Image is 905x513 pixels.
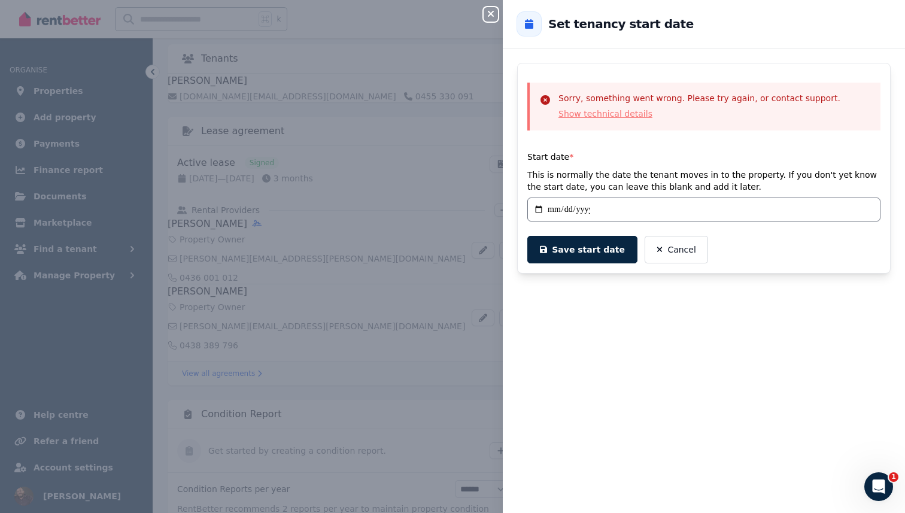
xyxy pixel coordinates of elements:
button: Show technical details [558,108,652,120]
h2: Set tenancy start date [548,16,694,32]
span: 1 [889,472,898,482]
button: Save start date [527,236,637,263]
label: Start date [527,152,573,162]
button: Cancel [645,236,708,263]
p: This is normally the date the tenant moves in to the property. If you don't yet know the start da... [527,169,880,193]
iframe: Intercom live chat [864,472,893,501]
h3: Sorry, something went wrong. Please try again, or contact support. [558,92,871,104]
